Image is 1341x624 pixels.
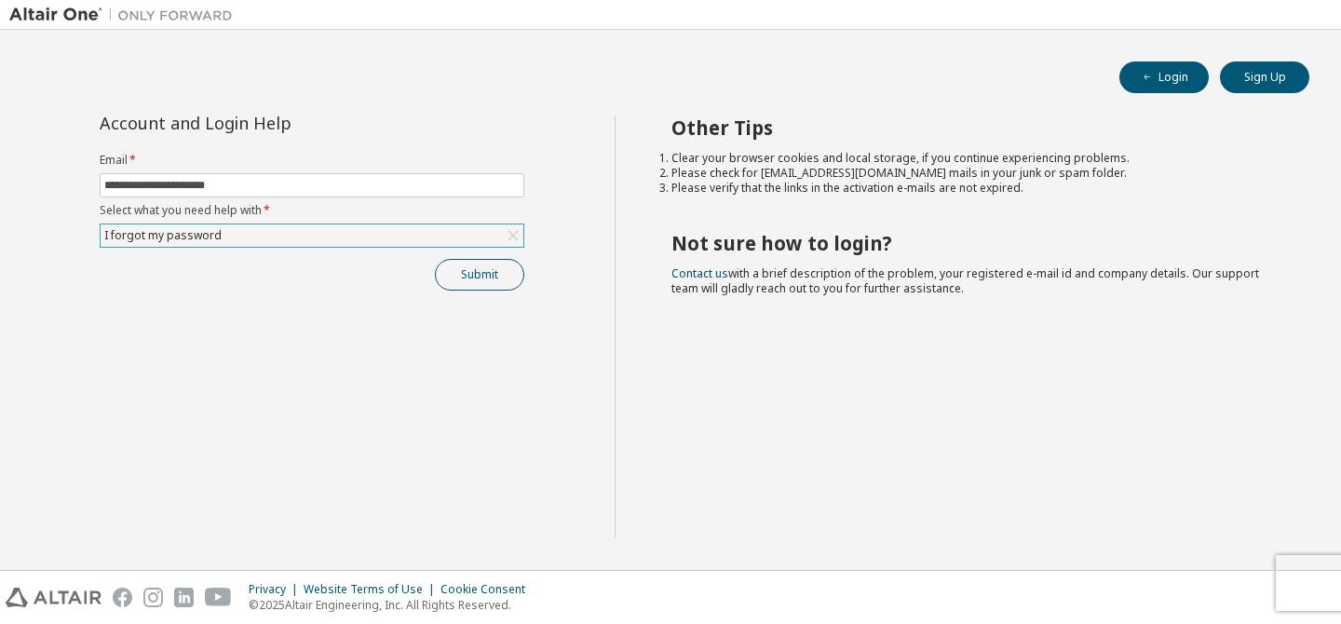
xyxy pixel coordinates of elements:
[100,115,440,130] div: Account and Login Help
[100,153,524,168] label: Email
[1220,61,1309,93] button: Sign Up
[435,259,524,291] button: Submit
[671,265,728,281] a: Contact us
[671,166,1277,181] li: Please check for [EMAIL_ADDRESS][DOMAIN_NAME] mails in your junk or spam folder.
[9,6,242,24] img: Altair One
[100,203,524,218] label: Select what you need help with
[1119,61,1209,93] button: Login
[671,231,1277,255] h2: Not sure how to login?
[113,588,132,607] img: facebook.svg
[671,181,1277,196] li: Please verify that the links in the activation e-mails are not expired.
[101,224,523,247] div: I forgot my password
[671,115,1277,140] h2: Other Tips
[174,588,194,607] img: linkedin.svg
[143,588,163,607] img: instagram.svg
[249,582,304,597] div: Privacy
[249,597,536,613] p: © 2025 Altair Engineering, Inc. All Rights Reserved.
[205,588,232,607] img: youtube.svg
[6,588,102,607] img: altair_logo.svg
[102,225,224,246] div: I forgot my password
[304,582,440,597] div: Website Terms of Use
[440,582,536,597] div: Cookie Consent
[671,265,1259,296] span: with a brief description of the problem, your registered e-mail id and company details. Our suppo...
[671,151,1277,166] li: Clear your browser cookies and local storage, if you continue experiencing problems.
